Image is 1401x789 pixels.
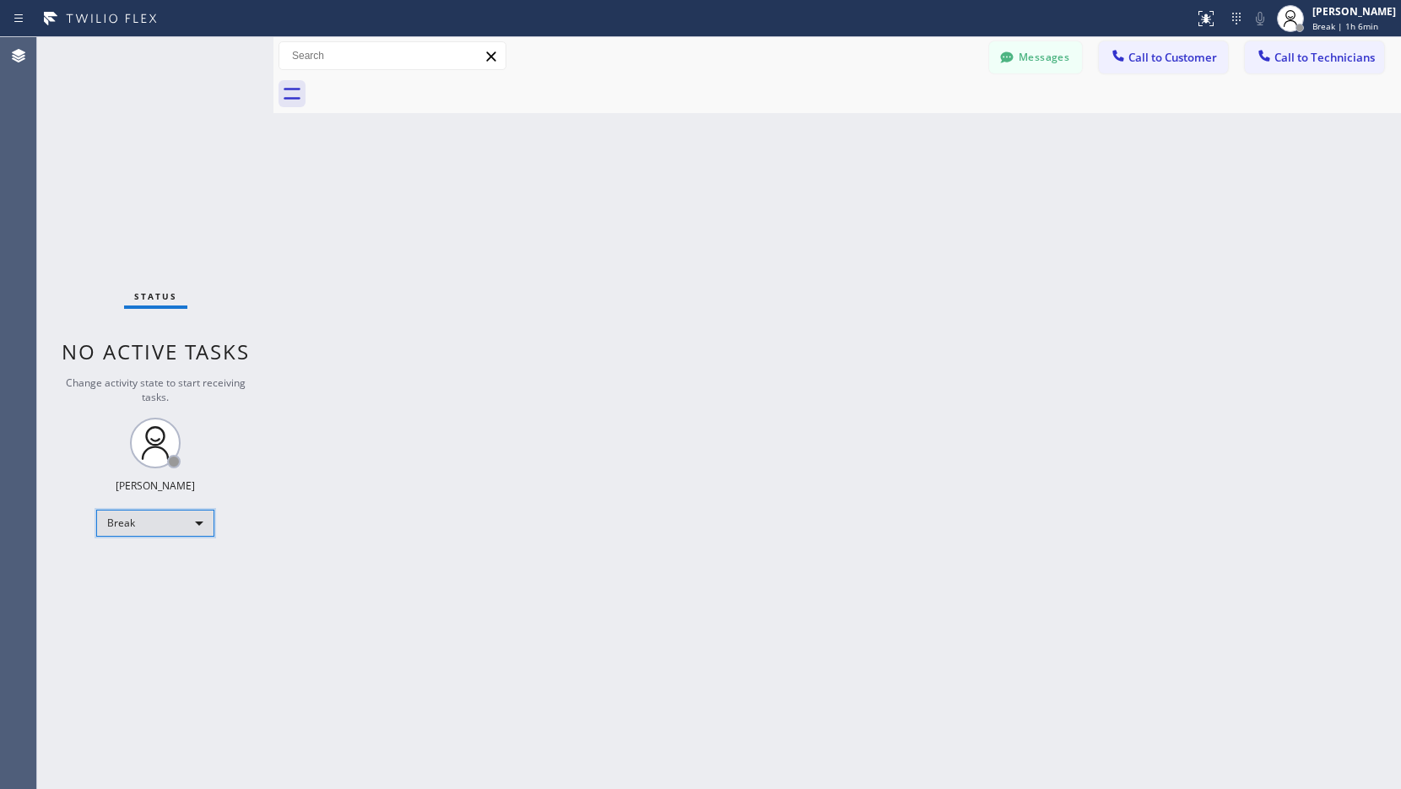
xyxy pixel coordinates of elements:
[96,510,214,537] div: Break
[1274,50,1375,65] span: Call to Technicians
[66,376,246,404] span: Change activity state to start receiving tasks.
[279,42,506,69] input: Search
[134,290,177,302] span: Status
[1099,41,1228,73] button: Call to Customer
[62,338,250,365] span: No active tasks
[1245,41,1384,73] button: Call to Technicians
[1312,20,1378,32] span: Break | 1h 6min
[1312,4,1396,19] div: [PERSON_NAME]
[116,478,195,493] div: [PERSON_NAME]
[989,41,1082,73] button: Messages
[1128,50,1217,65] span: Call to Customer
[1248,7,1272,30] button: Mute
